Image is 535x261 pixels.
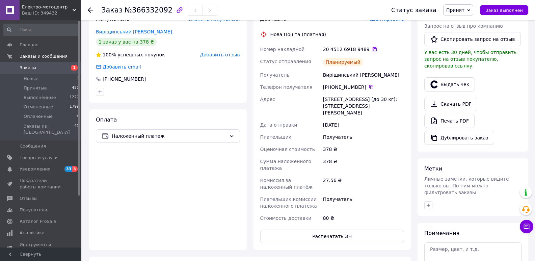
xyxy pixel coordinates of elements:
span: Сумма наложенного платежа [260,159,311,171]
span: Личные заметки, которые видите только вы. По ним можно фильтровать заказы [424,176,509,195]
span: Новые [24,76,38,82]
div: Получатель [322,193,405,212]
button: Дублировать заказ [424,131,494,145]
span: Аналитика [20,230,45,236]
span: Заказы и сообщения [20,53,68,59]
span: Отзывы [20,195,37,202]
button: Распечатать ЭН [260,230,404,243]
button: Чат с покупателем [520,220,533,233]
span: 1 [77,76,79,82]
span: 1799 [70,104,79,110]
div: 1 заказ у вас на 378 ₴ [96,38,157,46]
span: Выполненные [24,95,56,101]
div: Виріщинський [PERSON_NAME] [322,69,405,81]
div: Вернуться назад [88,7,93,14]
a: Виріщинський [PERSON_NAME] [96,29,172,34]
a: Печать PDF [424,114,475,128]
div: 27.56 ₴ [322,174,405,193]
span: Метки [424,165,442,172]
span: 4 [77,113,79,120]
div: [PHONE_NUMBER] [102,76,146,82]
span: №366332092 [125,6,172,14]
span: Заказ выполнен [485,8,523,13]
div: 378 ₴ [322,155,405,174]
span: Телефон получателя [260,84,313,90]
div: Ваш ID: 349432 [22,10,81,16]
span: 100% [103,52,116,57]
div: [DATE] [322,119,405,131]
span: 40 [74,123,79,135]
div: Статус заказа [391,7,436,14]
span: Комиссия за наложенный платёж [260,178,313,190]
span: 1 [71,65,78,71]
span: Дата отправки [260,122,297,128]
a: Скачать PDF [424,97,477,111]
span: Заказ [101,6,123,14]
button: Скопировать запрос на отзыв [424,32,521,46]
span: Електро-мотоцентр [22,4,73,10]
span: Редактировать [366,16,404,22]
input: Поиск [3,24,80,36]
div: 80 ₴ [322,212,405,224]
span: Принят [446,7,464,13]
span: Покупатели [20,207,47,213]
div: 378 ₴ [322,143,405,155]
span: 33 [64,166,72,172]
span: У вас есть 30 дней, чтобы отправить запрос на отзыв покупателю, скопировав ссылку. [424,50,516,69]
span: Оплаченные [24,113,53,120]
div: [PHONE_NUMBER] [323,84,404,90]
span: Заказы [20,65,36,71]
span: Адрес [260,97,275,102]
span: Примечания [424,230,459,236]
span: Номер накладной [260,47,305,52]
div: Планируемый [323,58,363,66]
span: Сообщения [20,143,46,149]
span: Стоимость доставки [260,215,312,221]
span: Показатели работы компании [20,178,62,190]
span: Получатель [260,72,290,78]
div: Нова Пошта (платная) [269,31,328,38]
span: 3 [72,166,78,172]
span: Уведомления [20,166,50,172]
div: Получатель [322,131,405,143]
span: Главная [20,42,38,48]
span: Наложенный платеж [112,132,226,140]
button: Выдать чек [424,77,475,92]
span: 1227 [70,95,79,101]
div: успешных покупок [96,51,165,58]
span: Покупатель [96,16,130,22]
span: Заказы из [GEOGRAPHIC_DATA] [24,123,74,135]
span: 451 [72,85,79,91]
span: Статус отправления [260,59,311,64]
span: Отмененные [24,104,53,110]
div: Добавить email [95,63,142,70]
div: Добавить email [102,63,142,70]
span: Оплата [96,116,117,123]
span: Плательщик [260,134,292,140]
span: Доставка [260,16,287,22]
span: Запрос на отзыв про компанию [424,23,503,29]
button: Заказ выполнен [480,5,528,15]
div: 20 4512 6918 9489 [323,46,404,53]
span: Товары и услуги [20,155,58,161]
span: Инструменты вебмастера и SEO [20,242,62,254]
span: Оценочная стоимость [260,147,315,152]
span: Добавить отзыв [200,52,240,57]
span: Принятые [24,85,47,91]
span: Плательщик комиссии наложенного платежа [260,197,317,209]
div: [STREET_ADDRESS] (до 30 кг): [STREET_ADDRESS][PERSON_NAME] [322,93,405,119]
span: Каталог ProSale [20,218,56,225]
